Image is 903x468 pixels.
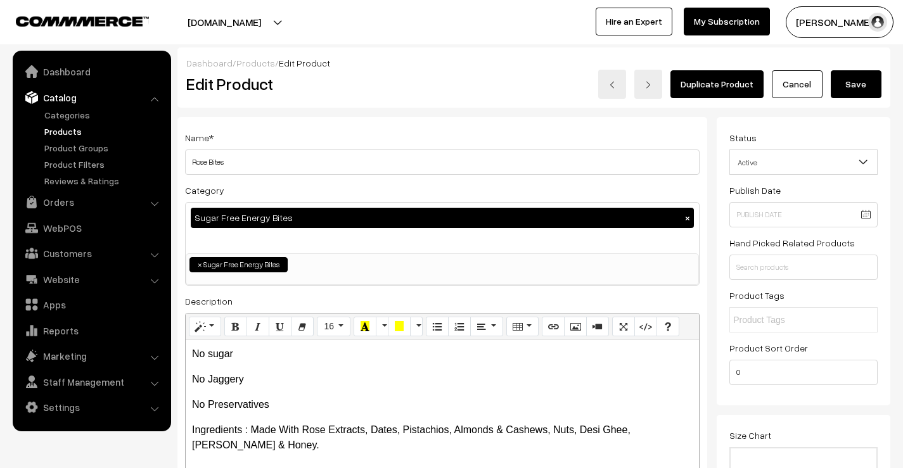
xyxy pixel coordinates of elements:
span: 16 [324,321,334,331]
label: Status [729,131,757,144]
a: Apps [16,293,167,316]
a: WebPOS [16,217,167,239]
label: Product Tags [729,289,785,302]
a: Product Filters [41,158,167,171]
a: Website [16,268,167,291]
a: Categories [41,108,167,122]
a: Dashboard [186,58,233,68]
button: Ordered list (CTRL+SHIFT+NUM8) [448,317,471,337]
button: [PERSON_NAME]… [786,6,893,38]
button: Full Screen [612,317,635,337]
label: Size Chart [729,429,771,442]
a: Duplicate Product [670,70,764,98]
button: Video [586,317,609,337]
button: Help [656,317,679,337]
a: COMMMERCE [16,13,127,28]
button: Background Color [388,317,411,337]
a: Customers [16,242,167,265]
label: Name [185,131,214,144]
a: Products [41,125,167,138]
label: Description [185,294,233,308]
a: Cancel [772,70,823,98]
button: Recent Color [354,317,376,337]
input: Publish Date [729,202,878,227]
label: Product Sort Order [729,341,808,355]
img: left-arrow.png [608,81,616,89]
img: user [868,13,887,32]
span: Edit Product [279,58,330,68]
label: Category [185,184,224,197]
h2: Edit Product [186,74,465,94]
button: Unordered list (CTRL+SHIFT+NUM7) [426,317,449,337]
span: Active [729,149,878,175]
input: Enter Number [729,360,878,385]
button: Save [831,70,881,98]
div: Sugar Free Energy Bites [191,208,694,228]
button: × [682,212,693,224]
button: More Color [376,317,388,337]
a: Reviews & Ratings [41,174,167,187]
a: Settings [16,396,167,419]
input: Name [185,149,700,175]
button: Picture [564,317,587,337]
input: Search products [729,255,878,280]
button: Link (CTRL+K) [542,317,565,337]
a: Catalog [16,86,167,109]
a: Marketing [16,345,167,367]
p: No Jaggery [192,372,693,387]
p: No sugar [192,346,693,362]
p: No Preservatives [192,397,693,412]
label: Hand Picked Related Products [729,236,855,250]
a: Reports [16,319,167,342]
img: right-arrow.png [644,81,652,89]
span: × [198,259,202,270]
button: Paragraph [470,317,503,337]
a: Hire an Expert [596,8,672,35]
a: My Subscription [684,8,770,35]
button: Table [506,317,539,337]
a: Orders [16,191,167,213]
li: Sugar Free Energy Bites [189,257,288,272]
img: COMMMERCE [16,16,149,26]
button: Style [189,317,221,337]
label: Publish Date [729,184,781,197]
div: / / [186,56,881,70]
input: Product Tags [733,313,844,327]
button: More Color [410,317,423,337]
p: Ingredients : Made With Rose Extracts, Dates, Pistachios, Almonds & Cashews, Nuts, Desi Ghee, [PE... [192,422,693,453]
button: Italic (CTRL+I) [247,317,269,337]
span: Active [730,151,877,174]
button: Code View [634,317,657,337]
button: Underline (CTRL+U) [269,317,291,337]
button: Font Size [317,317,350,337]
a: Product Groups [41,141,167,155]
a: Products [236,58,275,68]
a: Staff Management [16,370,167,393]
a: Dashboard [16,60,167,83]
button: [DOMAIN_NAME] [143,6,305,38]
button: Bold (CTRL+B) [224,317,247,337]
button: Remove Font Style (CTRL+\) [291,317,314,337]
